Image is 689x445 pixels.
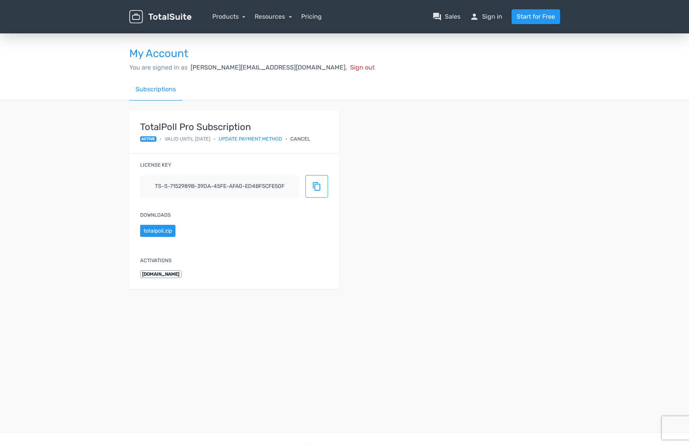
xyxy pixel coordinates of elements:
button: totalpoll.zip [140,225,175,237]
span: [DOMAIN_NAME] [140,270,182,278]
button: content_copy [305,175,328,198]
a: personSign in [470,12,502,21]
img: TotalSuite for WordPress [129,10,191,24]
span: active [140,136,157,142]
span: Sign out [350,64,375,71]
span: • [160,135,161,143]
a: Start for Free [512,9,560,24]
strong: TotalPoll Pro Subscription [140,122,311,132]
span: content_copy [312,182,321,191]
label: Downloads [140,211,171,219]
a: Pricing [301,12,322,21]
span: [PERSON_NAME][EMAIL_ADDRESS][DOMAIN_NAME], [191,64,347,71]
a: Update payment method [219,135,282,143]
a: Resources [255,13,292,20]
a: Subscriptions [129,78,182,101]
span: You are signed in as [129,64,187,71]
span: question_answer [432,12,442,21]
label: Activations [140,257,172,264]
a: question_answerSales [432,12,460,21]
h3: My Account [129,48,560,60]
span: Valid until [DATE] [165,135,210,143]
span: • [213,135,215,143]
div: Cancel [290,135,310,143]
span: person [470,12,479,21]
a: Products [212,13,246,20]
label: License key [140,161,171,169]
span: • [285,135,287,143]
